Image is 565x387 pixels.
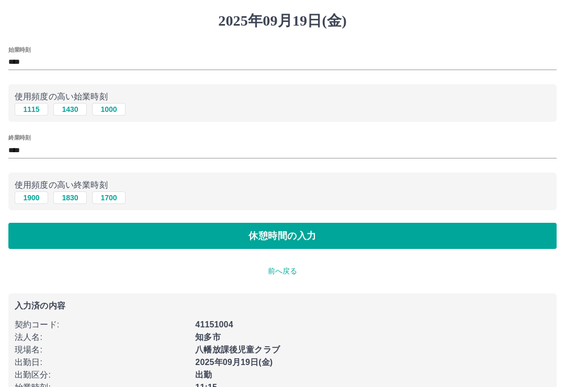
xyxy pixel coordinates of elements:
[195,358,273,367] b: 2025年09月19日(金)
[15,90,550,103] p: 使用頻度の高い始業時刻
[195,333,220,342] b: 知多市
[8,223,557,249] button: 休憩時間の入力
[53,191,87,204] button: 1830
[15,191,48,204] button: 1900
[15,356,189,369] p: 出勤日 :
[195,370,212,379] b: 出勤
[8,266,557,277] p: 前へ戻る
[15,302,550,310] p: 入力済の内容
[15,369,189,381] p: 出勤区分 :
[8,45,30,53] label: 始業時刻
[92,103,126,116] button: 1000
[15,344,189,356] p: 現場名 :
[53,103,87,116] button: 1430
[195,320,233,329] b: 41151004
[195,345,280,354] b: 八幡放課後児童クラブ
[15,103,48,116] button: 1115
[15,331,189,344] p: 法人名 :
[15,318,189,331] p: 契約コード :
[8,134,30,142] label: 終業時刻
[92,191,126,204] button: 1700
[15,179,550,191] p: 使用頻度の高い終業時刻
[8,12,557,30] h1: 2025年09月19日(金)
